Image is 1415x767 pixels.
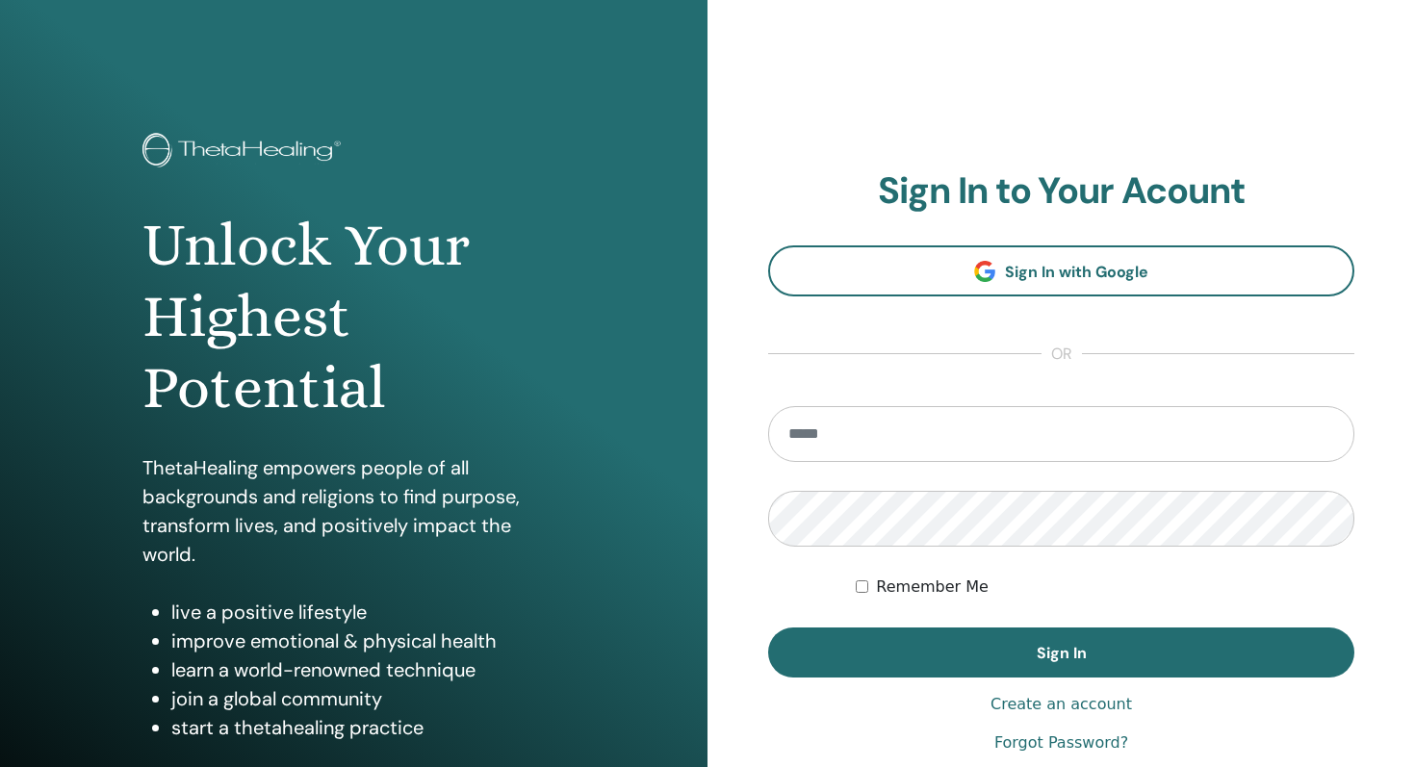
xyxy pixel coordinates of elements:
li: learn a world-renowned technique [171,655,566,684]
span: Sign In with Google [1005,262,1148,282]
a: Create an account [990,693,1132,716]
p: ThetaHealing empowers people of all backgrounds and religions to find purpose, transform lives, a... [142,453,566,569]
span: Sign In [1037,643,1087,663]
li: live a positive lifestyle [171,598,566,626]
a: Sign In with Google [768,245,1354,296]
label: Remember Me [876,575,989,599]
li: improve emotional & physical health [171,626,566,655]
div: Keep me authenticated indefinitely or until I manually logout [856,575,1354,599]
span: or [1042,343,1082,366]
li: start a thetahealing practice [171,713,566,742]
h2: Sign In to Your Acount [768,169,1354,214]
button: Sign In [768,627,1354,678]
h1: Unlock Your Highest Potential [142,210,566,424]
a: Forgot Password? [994,731,1128,754]
li: join a global community [171,684,566,713]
